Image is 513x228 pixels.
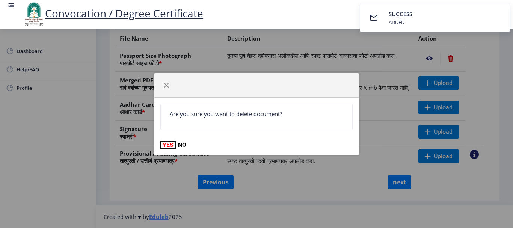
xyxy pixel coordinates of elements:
[160,141,176,149] button: YES
[23,2,45,27] img: logo
[23,6,203,20] a: Convocation / Degree Certificate
[389,19,414,26] div: ADDED
[176,141,189,149] button: NO
[170,110,343,118] p: Are you sure you want to delete document?
[389,10,412,18] span: SUCCESS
